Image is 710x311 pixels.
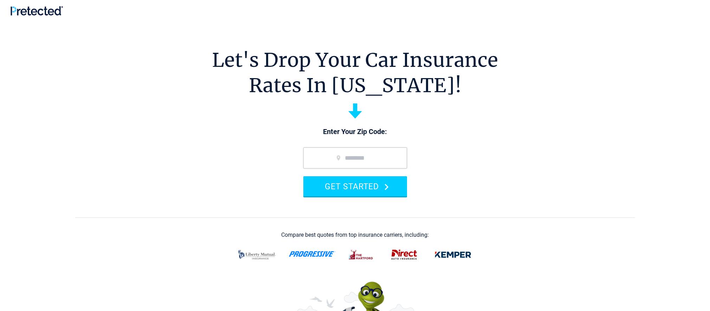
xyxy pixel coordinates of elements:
button: GET STARTED [303,176,407,196]
p: Enter Your Zip Code: [296,127,414,137]
img: thehartford [344,246,379,264]
h1: Let's Drop Your Car Insurance Rates In [US_STATE]! [212,47,498,98]
img: progressive [289,251,336,257]
img: kemper [430,246,476,264]
img: direct [387,246,421,264]
input: zip code [303,147,407,169]
div: Compare best quotes from top insurance carriers, including: [281,232,429,238]
img: liberty [234,246,280,264]
img: Pretected Logo [11,6,63,15]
